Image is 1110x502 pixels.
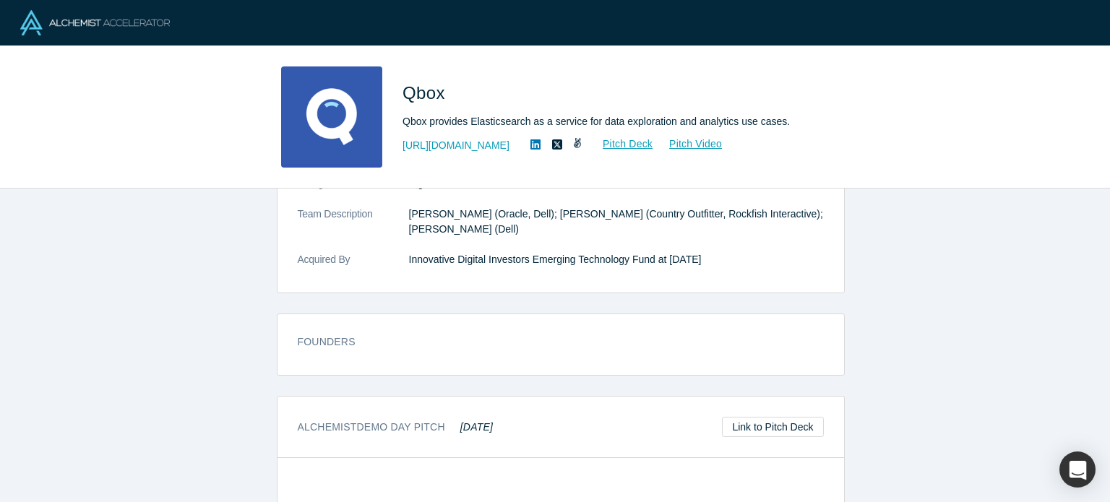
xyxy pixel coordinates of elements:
[20,10,170,35] img: Alchemist Logo
[298,207,409,252] dt: Team Description
[298,252,409,282] dt: Acquired By
[587,136,653,152] a: Pitch Deck
[298,420,494,435] h3: Alchemist Demo Day Pitch
[722,417,823,437] a: Link to Pitch Deck
[409,252,824,267] dd: Innovative Digital Investors Emerging Technology Fund at [DATE]
[460,421,493,433] em: [DATE]
[409,207,824,237] p: [PERSON_NAME] (Oracle, Dell); [PERSON_NAME] (Country Outfitter, Rockfish Interactive); [PERSON_NA...
[403,83,450,103] span: Qbox
[653,136,723,152] a: Pitch Video
[281,66,382,168] img: Qbox's Logo
[403,114,807,129] div: Qbox provides Elasticsearch as a service for data exploration and analytics use cases.
[298,176,409,207] dt: Categories
[403,138,509,153] a: [URL][DOMAIN_NAME]
[298,334,804,350] h3: Founders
